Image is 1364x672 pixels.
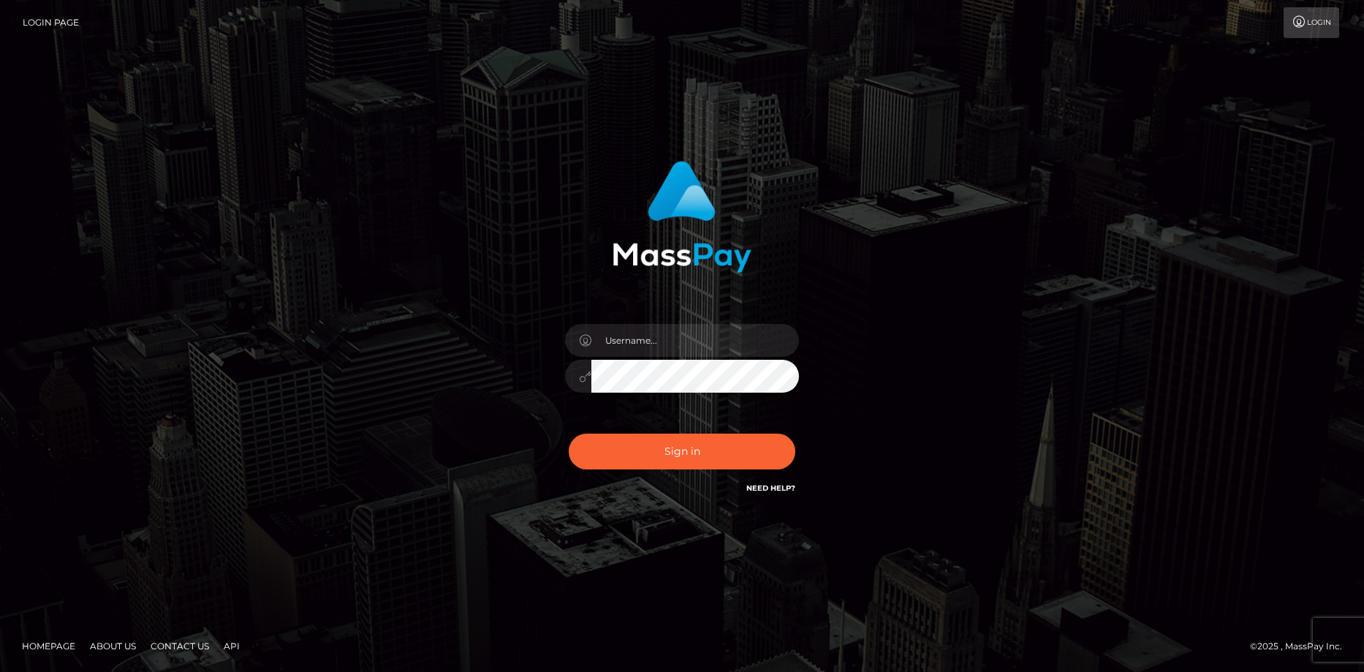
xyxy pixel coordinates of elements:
a: Need Help? [746,483,795,493]
a: About Us [84,635,142,657]
div: © 2025 , MassPay Inc. [1250,638,1353,654]
a: Homepage [16,635,81,657]
a: Login [1284,7,1339,38]
a: Login Page [23,7,79,38]
img: MassPay Login [613,161,751,273]
input: Username... [591,324,799,357]
a: API [218,635,246,657]
button: Sign in [569,434,795,469]
a: Contact Us [145,635,215,657]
